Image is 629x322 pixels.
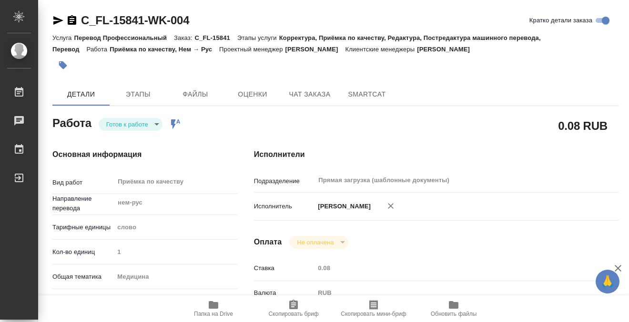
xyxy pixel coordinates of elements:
span: Файлы [172,88,218,100]
button: Скопировать мини-бриф [334,295,414,322]
span: 🙏 [599,272,616,292]
span: Скопировать мини-бриф [341,311,406,317]
p: Заказ: [174,34,194,41]
p: Ставка [254,263,315,273]
span: Чат заказа [287,88,333,100]
p: Клиентские менеджеры [345,46,417,53]
input: Пустое поле [114,245,237,259]
button: 🙏 [596,270,619,293]
p: Исполнитель [254,202,315,211]
button: Скопировать бриф [254,295,334,322]
span: Оценки [230,88,275,100]
button: Готов к работе [103,120,151,128]
button: Удалить исполнителя [380,195,401,216]
div: RUB [314,285,588,301]
button: Скопировать ссылку [66,15,78,26]
span: Детали [58,88,104,100]
div: Личные медицинские документы (справки, эпикризы) [114,293,237,310]
div: слово [114,219,237,235]
p: Работа [87,46,110,53]
div: Медицина [114,269,237,285]
input: Пустое поле [314,261,588,275]
p: Проектный менеджер [219,46,285,53]
p: Подразделение [254,176,315,186]
button: Обновить файлы [414,295,494,322]
button: Папка на Drive [173,295,254,322]
p: Вид работ [52,178,114,187]
p: Корректура, Приёмка по качеству, Редактура, Постредактура машинного перевода, Перевод [52,34,541,53]
h2: Работа [52,114,91,131]
button: Добавить тэг [52,55,73,76]
p: [PERSON_NAME] [314,202,371,211]
p: [PERSON_NAME] [285,46,345,53]
p: Услуга [52,34,74,41]
h2: 0.08 RUB [558,117,608,134]
p: Валюта [254,288,315,298]
p: Перевод Профессиональный [74,34,174,41]
span: Кратко детали заказа [529,16,592,25]
h4: Исполнители [254,149,619,160]
button: Не оплачена [294,238,336,246]
span: Скопировать бриф [268,311,318,317]
span: Этапы [115,88,161,100]
p: Тарифные единицы [52,223,114,232]
p: Приёмка по качеству, Нем → Рус [110,46,219,53]
p: C_FL-15841 [195,34,237,41]
p: Этапы услуги [237,34,279,41]
a: C_FL-15841-WK-004 [81,14,189,27]
span: Папка на Drive [194,311,233,317]
p: Общая тематика [52,272,114,282]
div: Готов к работе [99,118,162,131]
p: Кол-во единиц [52,247,114,257]
h4: Основная информация [52,149,216,160]
button: Скопировать ссылку для ЯМессенджера [52,15,64,26]
p: [PERSON_NAME] [417,46,477,53]
span: Обновить файлы [431,311,477,317]
h4: Оплата [254,236,282,248]
div: Готов к работе [289,236,348,249]
span: SmartCat [344,88,390,100]
p: Направление перевода [52,194,114,213]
